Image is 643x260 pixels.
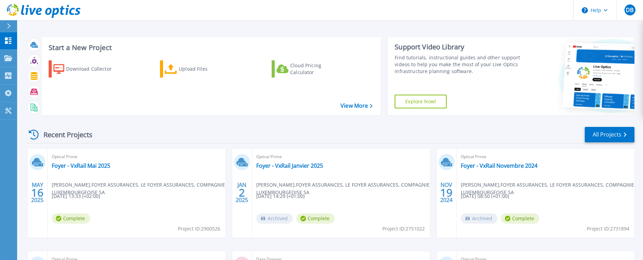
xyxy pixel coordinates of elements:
div: Cloud Pricing Calculator [290,62,345,76]
span: 16 [31,190,44,196]
span: Optical Prime [256,153,426,161]
a: All Projects [585,127,634,142]
div: Download Collector [66,62,121,76]
span: DB [626,7,633,13]
span: 2 [239,190,245,196]
div: Upload Files [179,62,234,76]
span: Complete [501,213,539,224]
span: Archived [256,213,293,224]
a: Cloud Pricing Calculator [272,60,348,78]
a: Upload Files [160,60,236,78]
h3: Start a New Project [49,44,372,51]
span: [PERSON_NAME] , FOYER ASSURANCES, LE FOYER ASSURANCES, COMPAGNIE LUXEMBOURGEOISE SA [52,181,225,196]
a: View More [341,103,372,109]
a: Explore Now! [395,95,447,108]
span: [PERSON_NAME] , FOYER ASSURANCES, LE FOYER ASSURANCES, COMPAGNIE LUXEMBOURGEOISE SA [256,181,430,196]
span: [DATE] 08:50 (+01:00) [461,192,509,200]
a: Foyer - VxRail Janvier 2025 [256,162,323,169]
div: JAN 2025 [235,180,248,205]
span: Optical Prime [461,153,630,161]
span: Complete [52,213,90,224]
span: Complete [296,213,335,224]
div: NOV 2024 [440,180,453,205]
span: Archived [461,213,497,224]
div: Support Video Library [395,43,520,51]
span: Project ID: 2731894 [587,225,629,233]
a: Foyer - VxRail Mai 2025 [52,162,110,169]
div: Find tutorials, instructional guides and other support videos to help you make the most of your L... [395,54,520,75]
div: Recent Projects [26,126,102,143]
span: Optical Prime [52,153,221,161]
span: [DATE] 14:29 (+01:00) [256,192,305,200]
a: Download Collector [49,60,125,78]
span: Project ID: 2751022 [382,225,425,233]
span: Project ID: 2900526 [178,225,220,233]
span: [DATE] 13:33 (+02:00) [52,192,100,200]
span: 19 [440,190,453,196]
div: MAY 2025 [31,180,44,205]
span: [PERSON_NAME] , FOYER ASSURANCES, LE FOYER ASSURANCES, COMPAGNIE LUXEMBOURGEOISE SA [461,181,634,196]
a: Foyer - VxRail Novembre 2024 [461,162,537,169]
